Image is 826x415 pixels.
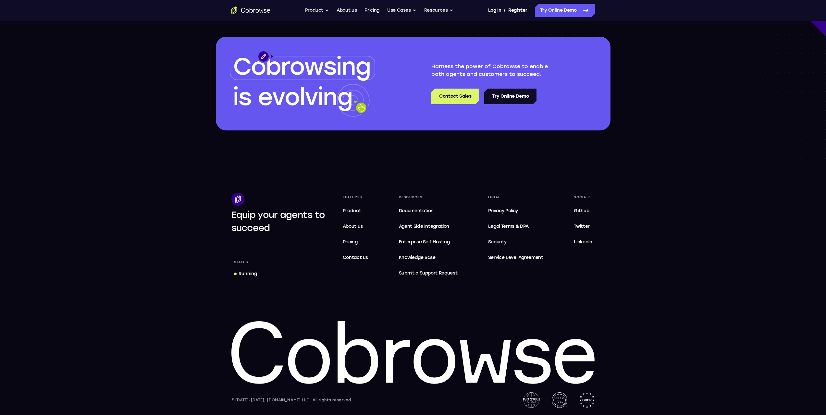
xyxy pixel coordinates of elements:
a: Contact Sales [431,89,479,104]
a: Twitter [571,220,595,233]
div: Legal [486,193,546,202]
a: Legal Terms & DPA [486,220,546,233]
span: Contact us [343,255,368,260]
a: Product [340,204,371,217]
span: Documentation [399,208,434,214]
img: GDPR [579,392,595,408]
a: Contact us [340,251,371,264]
a: Pricing [364,4,379,17]
div: Features [340,193,371,202]
a: Security [486,236,546,249]
a: About us [340,220,371,233]
div: Resources [396,193,460,202]
a: Agent Side Integration [396,220,460,233]
button: Resources [424,4,453,17]
a: Documentation [396,204,460,217]
span: is [233,83,251,111]
div: © [DATE]-[DATE], [DOMAIN_NAME] LLC. All rights reserved. [231,397,352,403]
a: Submit a Support Request [396,267,460,280]
a: Privacy Policy [486,204,546,217]
span: Security [488,239,507,245]
span: Pricing [343,239,358,245]
a: Knowledge Base [396,251,460,264]
span: Product [343,208,361,214]
a: Github [571,204,595,217]
span: Equip your agents to succeed [231,209,325,233]
img: AICPA SOC [552,392,567,408]
div: Status [231,258,251,267]
span: Service Level Agreement [488,254,543,262]
div: Running [239,271,257,277]
span: evolving [258,83,352,111]
a: Try Online Demo [535,4,595,17]
a: Linkedin [571,236,595,249]
div: Socials [571,193,595,202]
span: Twitter [574,224,590,229]
span: Privacy Policy [488,208,518,214]
a: Go to the home page [231,6,270,14]
span: Cobrowsing [233,53,371,80]
a: Pricing [340,236,371,249]
span: / [504,6,506,14]
span: Knowledge Base [399,255,436,260]
span: Submit a Support Request [399,269,458,277]
a: Log In [488,4,501,17]
a: Try Online Demo [484,89,536,104]
span: Linkedin [574,239,592,245]
button: Product [305,4,329,17]
button: Use Cases [387,4,416,17]
span: About us [343,224,363,229]
a: About us [337,4,357,17]
p: Harness the power of Cobrowse to enable both agents and customers to succeed. [431,63,562,78]
a: Running [231,268,260,280]
span: Github [574,208,589,214]
a: Enterprise Self Hosting [396,236,460,249]
a: Register [508,4,527,17]
span: Enterprise Self Hosting [399,238,458,246]
img: ISO [523,392,540,408]
a: Service Level Agreement [486,251,546,264]
span: Agent Side Integration [399,223,458,230]
span: Legal Terms & DPA [488,224,529,229]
